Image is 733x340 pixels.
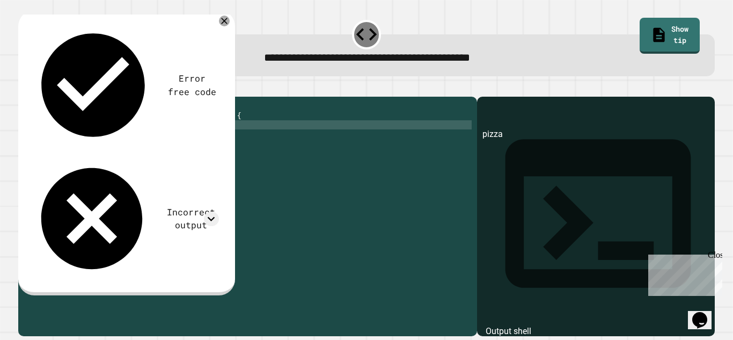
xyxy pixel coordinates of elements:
div: Chat with us now!Close [4,4,74,68]
iframe: chat widget [644,250,722,296]
iframe: chat widget [688,297,722,329]
div: Incorrect output [163,206,219,232]
div: pizza [482,128,709,336]
a: Show tip [640,18,700,54]
div: Error free code [166,72,219,98]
